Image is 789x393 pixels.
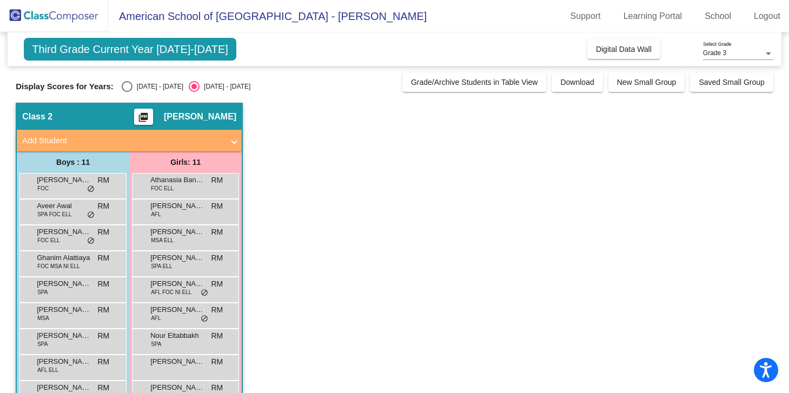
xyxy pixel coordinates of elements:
span: RM [97,252,109,264]
span: [PERSON_NAME] [150,304,204,315]
span: [PERSON_NAME] [37,304,91,315]
span: [PERSON_NAME] [37,382,91,393]
span: MSA [37,314,49,322]
span: RM [211,201,223,212]
span: AFL [151,210,161,218]
span: Third Grade Current Year [DATE]-[DATE] [24,38,236,61]
mat-expansion-panel-header: Add Student [17,130,242,151]
span: RM [211,175,223,186]
div: [DATE] - [DATE] [132,82,183,91]
span: Digital Data Wall [596,45,652,54]
span: Grade/Archive Students in Table View [411,78,538,86]
mat-radio-group: Select an option [122,81,250,92]
span: [PERSON_NAME] [164,111,236,122]
div: Boys : 11 [17,151,129,173]
span: do_not_disturb_alt [201,289,208,297]
span: [PERSON_NAME] [150,252,204,263]
span: RM [211,227,223,238]
a: Logout [745,8,789,25]
span: Download [560,78,594,86]
span: SPA ELL [151,262,172,270]
span: MSA ELL [151,236,174,244]
span: AFL FOC NI ELL [151,288,191,296]
span: SPA FOC ELL [37,210,71,218]
span: RM [211,330,223,342]
span: RM [211,252,223,264]
div: Girls: 11 [129,151,242,173]
span: SPA [151,340,161,348]
span: American School of [GEOGRAPHIC_DATA] - [PERSON_NAME] [108,8,427,25]
span: RM [97,356,109,368]
span: FOC ELL [151,184,174,192]
a: School [696,8,740,25]
span: RM [97,304,109,316]
span: do_not_disturb_alt [87,211,95,219]
span: [PERSON_NAME] [37,356,91,367]
span: Aveer Awal [37,201,91,211]
mat-panel-title: Add Student [22,135,223,147]
span: Nour Eltabbakh [150,330,204,341]
span: Ghanim Alattiaya [37,252,91,263]
span: FOC ELL [37,236,60,244]
button: Grade/Archive Students in Table View [402,72,547,92]
span: [PERSON_NAME] [150,227,204,237]
button: New Small Group [608,72,685,92]
span: Display Scores for Years: [16,82,114,91]
span: AFL [151,314,161,322]
span: do_not_disturb_alt [87,237,95,245]
span: Athanasia Banteka [150,175,204,185]
span: SPA [37,340,48,348]
span: do_not_disturb_alt [201,315,208,323]
span: SPA [37,288,48,296]
a: Support [562,8,609,25]
span: RM [97,278,109,290]
mat-icon: picture_as_pdf [137,112,150,127]
div: [DATE] - [DATE] [200,82,250,91]
span: [PERSON_NAME] [150,356,204,367]
span: AFL ELL [37,366,58,374]
span: [PERSON_NAME] [150,382,204,393]
span: [PERSON_NAME] [37,330,91,341]
span: [PERSON_NAME] [37,278,91,289]
button: Saved Small Group [690,72,773,92]
span: New Small Group [617,78,677,86]
span: [PERSON_NAME] [37,175,91,185]
span: RM [97,330,109,342]
span: RM [211,304,223,316]
button: Print Students Details [134,109,153,125]
span: [PERSON_NAME] [37,227,91,237]
span: [PERSON_NAME] [150,201,204,211]
span: Grade 3 [703,49,726,57]
span: [PERSON_NAME] [150,278,204,289]
span: Class 2 [22,111,52,122]
span: RM [97,201,109,212]
span: RM [211,278,223,290]
a: Learning Portal [615,8,691,25]
button: Digital Data Wall [587,39,660,59]
span: RM [211,356,223,368]
span: do_not_disturb_alt [87,185,95,194]
span: RM [97,227,109,238]
span: RM [97,175,109,186]
button: Download [552,72,602,92]
span: FOC MSA NI ELL [37,262,79,270]
span: FOC [37,184,49,192]
span: Saved Small Group [699,78,764,86]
